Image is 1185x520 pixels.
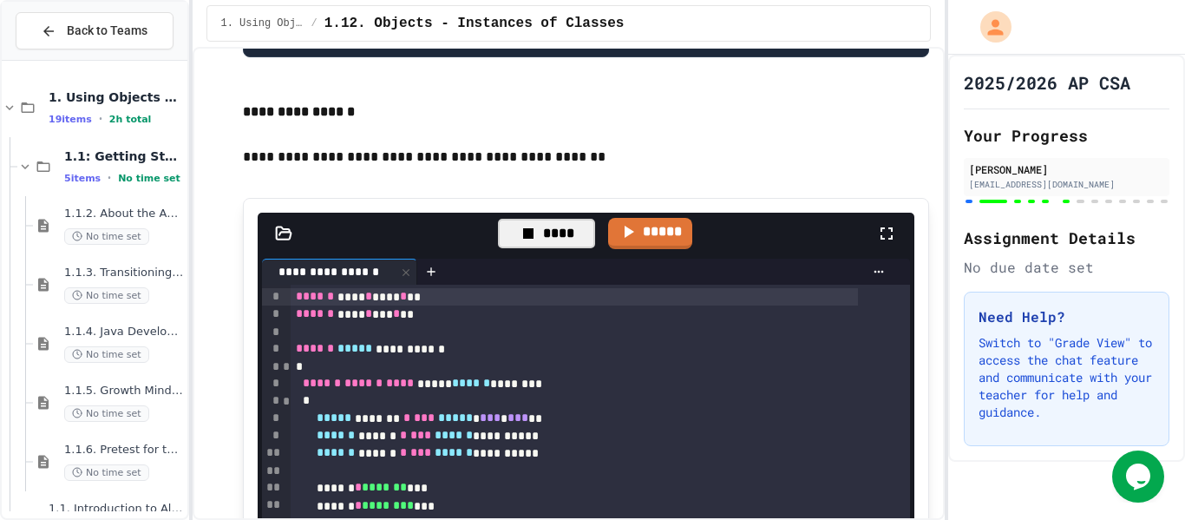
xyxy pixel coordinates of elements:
[99,112,102,126] span: •
[64,464,149,481] span: No time set
[64,384,184,398] span: 1.1.5. Growth Mindset and Pair Programming
[221,16,304,30] span: 1. Using Objects and Methods
[64,443,184,457] span: 1.1.6. Pretest for the AP CSA Exam
[64,346,149,363] span: No time set
[969,178,1164,191] div: [EMAIL_ADDRESS][DOMAIN_NAME]
[67,22,147,40] span: Back to Teams
[49,89,184,105] span: 1. Using Objects and Methods
[108,171,111,185] span: •
[964,226,1169,250] h2: Assignment Details
[964,257,1169,278] div: No due date set
[64,287,149,304] span: No time set
[311,16,318,30] span: /
[969,161,1164,177] div: [PERSON_NAME]
[64,173,101,184] span: 5 items
[118,173,180,184] span: No time set
[16,12,173,49] button: Back to Teams
[64,207,184,221] span: 1.1.2. About the AP CSA Exam
[979,306,1155,327] h3: Need Help?
[109,114,152,125] span: 2h total
[1112,451,1168,503] iframe: chat widget
[49,114,92,125] span: 19 items
[324,13,625,34] span: 1.12. Objects - Instances of Classes
[64,325,184,339] span: 1.1.4. Java Development Environments
[979,334,1155,421] p: Switch to "Grade View" to access the chat feature and communicate with your teacher for help and ...
[964,70,1130,95] h1: 2025/2026 AP CSA
[964,123,1169,148] h2: Your Progress
[64,228,149,245] span: No time set
[962,7,1016,47] div: My Account
[49,502,184,517] span: 1.1. Introduction to Algorithms, Programming, and Compilers
[64,148,184,164] span: 1.1: Getting Started
[64,405,149,422] span: No time set
[64,266,184,280] span: 1.1.3. Transitioning from AP CSP to AP CSA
